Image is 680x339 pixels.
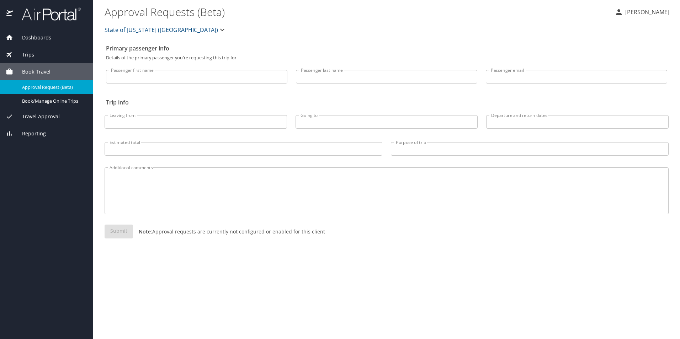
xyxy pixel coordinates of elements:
[13,68,51,76] span: Book Travel
[6,7,14,21] img: icon-airportal.png
[13,34,51,42] span: Dashboards
[139,228,152,235] strong: Note:
[13,130,46,138] span: Reporting
[106,55,667,60] p: Details of the primary passenger you're requesting this trip for
[14,7,81,21] img: airportal-logo.png
[133,228,325,235] p: Approval requests are currently not configured or enabled for this client
[102,23,229,37] button: State of [US_STATE] ([GEOGRAPHIC_DATA])
[22,84,85,91] span: Approval Request (Beta)
[13,113,60,120] span: Travel Approval
[105,1,609,23] h1: Approval Requests (Beta)
[22,98,85,104] span: Book/Manage Online Trips
[623,8,669,16] p: [PERSON_NAME]
[106,97,667,108] h2: Trip info
[106,43,667,54] h2: Primary passenger info
[13,51,34,59] span: Trips
[105,25,218,35] span: State of [US_STATE] ([GEOGRAPHIC_DATA])
[612,6,672,18] button: [PERSON_NAME]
